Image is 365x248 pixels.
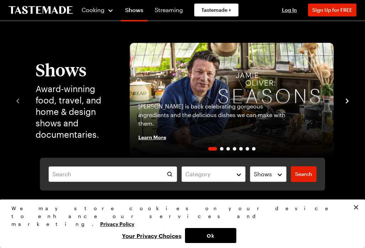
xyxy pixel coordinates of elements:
[130,43,334,158] div: 1 / 7
[282,7,297,13] span: Log In
[194,4,238,16] a: Tastemade +
[254,170,272,178] span: Shows
[275,6,304,14] button: Log In
[208,147,217,151] span: Go to slide 1
[344,96,351,105] button: navigate to next item
[48,166,177,182] input: Search
[81,1,114,19] button: Cooking
[233,147,236,151] span: Go to slide 4
[82,6,104,13] span: Cooking
[138,133,166,141] span: Learn More
[14,96,21,105] button: navigate to previous item
[239,147,243,151] span: Go to slide 5
[130,43,334,158] img: Jamie Oliver: Seasons
[291,166,317,182] a: filters
[9,6,73,14] a: To Tastemade Home Page
[121,1,148,21] a: Shows
[11,204,348,228] div: We may store cookies on your device to enhance our services and marketing.
[185,228,236,243] button: Ok
[100,220,134,227] a: More information about your privacy, opens in a new tab
[308,4,356,16] button: Sign Up for FREE
[138,102,288,128] p: [PERSON_NAME] is back celebrating gorgeous ingredients and the delicious dishes we can make with ...
[250,166,287,182] button: Shows
[348,199,364,215] button: Close
[312,7,352,13] span: Sign Up for FREE
[220,147,223,151] span: Go to slide 2
[246,147,249,151] span: Go to slide 6
[226,147,230,151] span: Go to slide 3
[201,6,231,14] span: Tastemade +
[130,43,334,158] a: Jamie Oliver: Seasons[PERSON_NAME] is back celebrating gorgeous ingredients and the delicious dis...
[36,83,115,140] p: Award-winning food, travel, and home & design shows and documentaries.
[118,228,185,243] button: Your Privacy Choices
[252,147,256,151] span: Go to slide 7
[36,60,115,79] h1: Shows
[185,170,231,178] div: Category
[295,171,312,178] span: Search
[181,166,246,182] button: Category
[11,204,348,243] div: Privacy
